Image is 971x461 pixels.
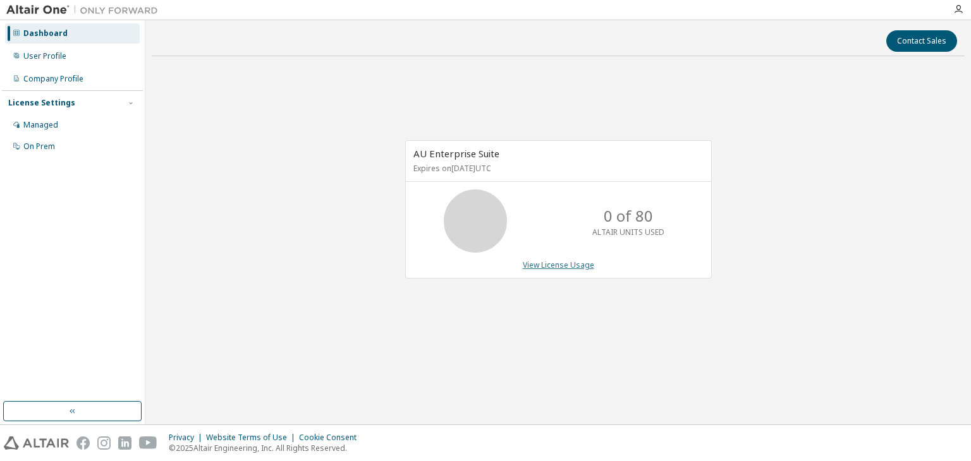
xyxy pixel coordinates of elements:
[139,436,157,450] img: youtube.svg
[413,147,499,160] span: AU Enterprise Suite
[23,141,55,152] div: On Prem
[6,4,164,16] img: Altair One
[4,436,69,450] img: altair_logo.svg
[118,436,131,450] img: linkedin.svg
[523,260,594,270] a: View License Usage
[23,51,66,61] div: User Profile
[592,227,664,237] p: ALTAIR UNITS USED
[886,30,957,52] button: Contact Sales
[8,98,75,108] div: License Settings
[299,433,364,443] div: Cookie Consent
[169,433,206,443] div: Privacy
[23,28,68,39] div: Dashboard
[97,436,111,450] img: instagram.svg
[206,433,299,443] div: Website Terms of Use
[23,120,58,130] div: Managed
[604,205,653,227] p: 0 of 80
[169,443,364,453] p: © 2025 Altair Engineering, Inc. All Rights Reserved.
[23,74,83,84] div: Company Profile
[76,436,90,450] img: facebook.svg
[413,163,700,174] p: Expires on [DATE] UTC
